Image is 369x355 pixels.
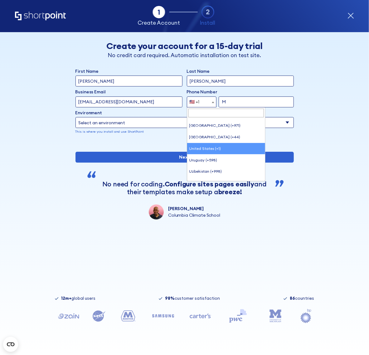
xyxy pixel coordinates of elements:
li: Uruguay (+598) [187,154,265,166]
li: [GEOGRAPHIC_DATA] (+678) [187,177,265,189]
li: [GEOGRAPHIC_DATA] (+44) [187,131,265,143]
input: Search [188,109,264,117]
li: United States (+1) [187,143,265,155]
li: [GEOGRAPHIC_DATA] (+971) [187,120,265,131]
li: Uzbekistan (+998) [187,166,265,177]
button: Open CMP widget [3,337,18,352]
